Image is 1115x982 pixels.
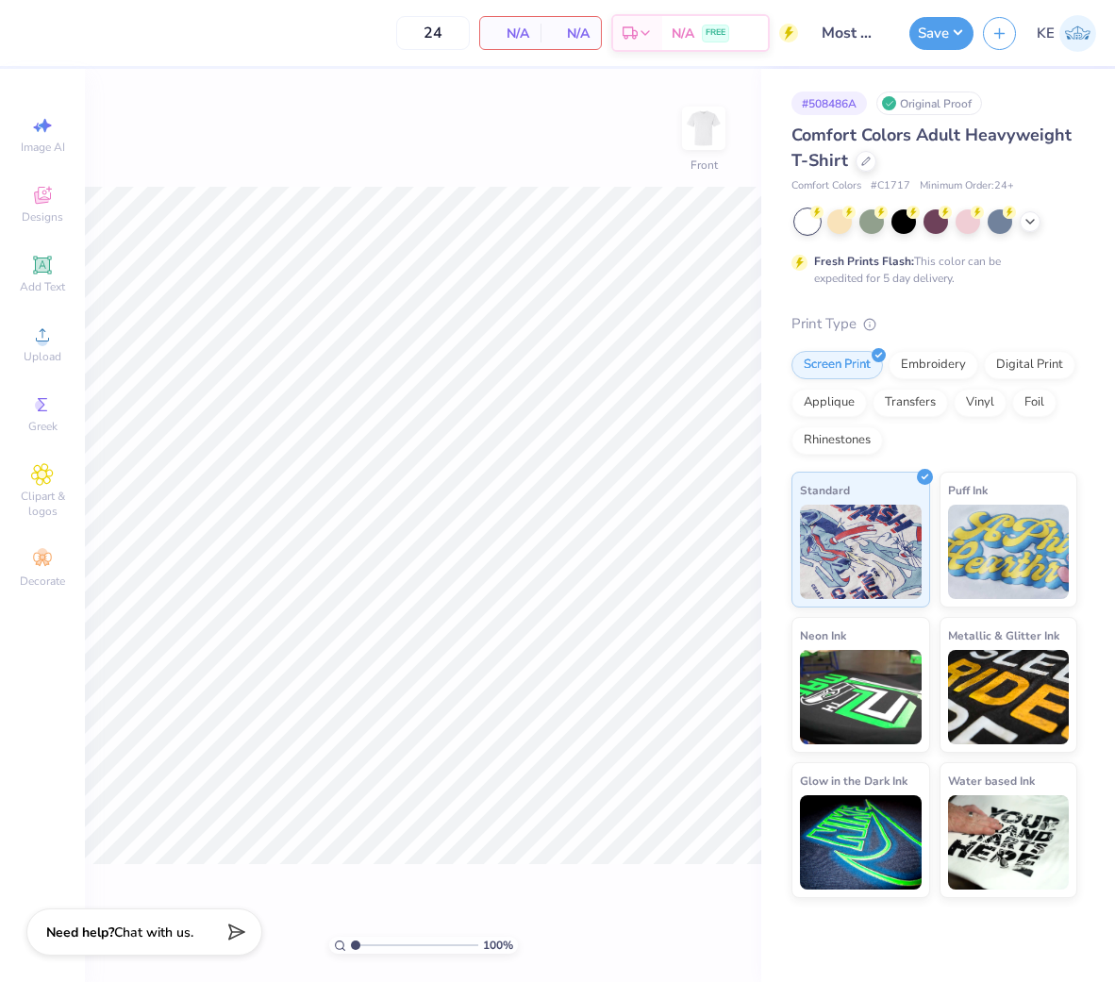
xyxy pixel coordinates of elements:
[800,650,922,744] img: Neon Ink
[706,26,725,40] span: FREE
[984,351,1075,379] div: Digital Print
[873,389,948,417] div: Transfers
[871,178,910,194] span: # C1717
[791,426,883,455] div: Rhinestones
[691,157,718,174] div: Front
[791,389,867,417] div: Applique
[9,489,75,519] span: Clipart & logos
[791,351,883,379] div: Screen Print
[396,16,470,50] input: – –
[948,650,1070,744] img: Metallic & Glitter Ink
[876,92,982,115] div: Original Proof
[800,480,850,500] span: Standard
[791,178,861,194] span: Comfort Colors
[948,625,1059,645] span: Metallic & Glitter Ink
[1037,15,1096,52] a: KE
[20,279,65,294] span: Add Text
[1012,389,1057,417] div: Foil
[948,795,1070,890] img: Water based Ink
[672,24,694,43] span: N/A
[800,625,846,645] span: Neon Ink
[954,389,1007,417] div: Vinyl
[483,937,513,954] span: 100 %
[800,771,907,791] span: Glow in the Dark Ink
[889,351,978,379] div: Embroidery
[1059,15,1096,52] img: Kent Everic Delos Santos
[920,178,1014,194] span: Minimum Order: 24 +
[791,92,867,115] div: # 508486A
[948,480,988,500] span: Puff Ink
[21,140,65,155] span: Image AI
[791,124,1072,172] span: Comfort Colors Adult Heavyweight T-Shirt
[800,795,922,890] img: Glow in the Dark Ink
[46,924,114,941] strong: Need help?
[1037,23,1055,44] span: KE
[491,24,529,43] span: N/A
[807,14,900,52] input: Untitled Design
[20,574,65,589] span: Decorate
[791,313,1077,335] div: Print Type
[685,109,723,147] img: Front
[114,924,193,941] span: Chat with us.
[948,771,1035,791] span: Water based Ink
[22,209,63,225] span: Designs
[948,505,1070,599] img: Puff Ink
[800,505,922,599] img: Standard
[24,349,61,364] span: Upload
[814,254,914,269] strong: Fresh Prints Flash:
[814,253,1046,287] div: This color can be expedited for 5 day delivery.
[552,24,590,43] span: N/A
[28,419,58,434] span: Greek
[909,17,974,50] button: Save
